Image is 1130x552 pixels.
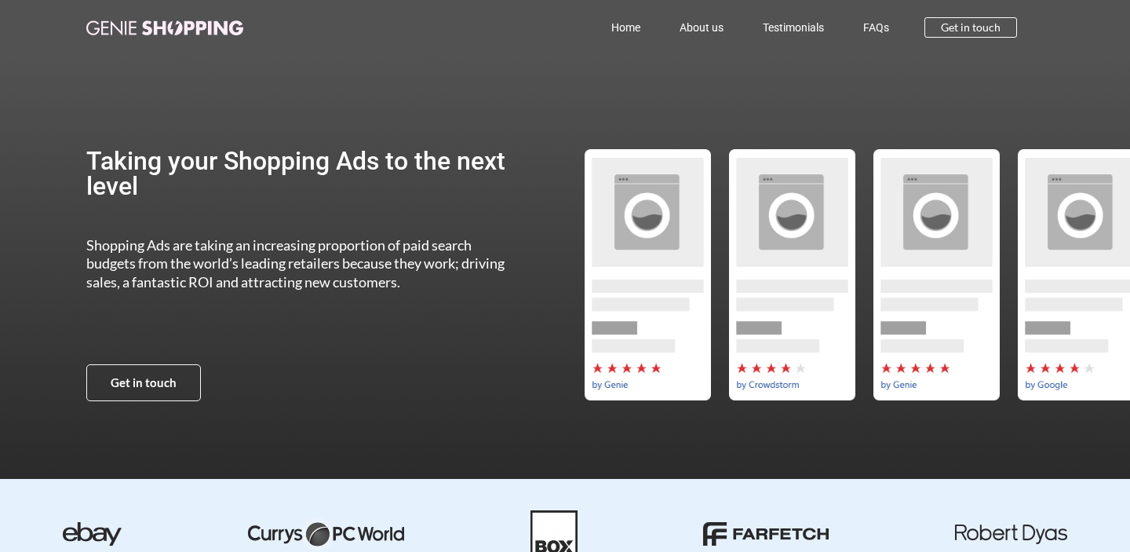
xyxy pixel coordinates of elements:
[575,149,720,400] div: 1 / 5
[111,377,177,389] span: Get in touch
[575,149,720,400] div: by-genie
[720,149,864,400] div: 2 / 5
[86,148,520,199] h2: Taking your Shopping Ads to the next level
[86,364,201,401] a: Get in touch
[312,9,909,46] nav: Menu
[63,522,122,546] img: ebay-dark
[703,522,829,546] img: farfetch-01
[660,9,743,46] a: About us
[592,9,660,46] a: Home
[86,20,243,35] img: genie-shopping-logo
[924,17,1017,38] a: Get in touch
[864,149,1008,400] div: by-genie
[86,236,505,291] span: Shopping Ads are taking an increasing proportion of paid search budgets from the world’s leading ...
[743,9,844,46] a: Testimonials
[955,525,1067,544] img: robert dyas
[941,22,1001,33] span: Get in touch
[844,9,909,46] a: FAQs
[864,149,1008,400] div: 3 / 5
[720,149,864,400] div: by-crowdstorm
